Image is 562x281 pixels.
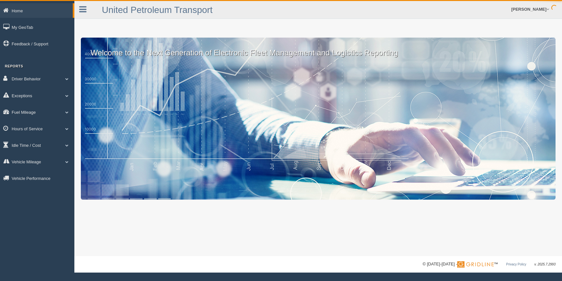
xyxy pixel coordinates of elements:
[423,261,556,268] div: © [DATE]-[DATE] - ™
[81,38,556,58] p: Welcome to the Next Generation of Electronic Fleet Management and Logistics Reporting
[506,263,526,266] a: Privacy Policy
[535,263,556,266] span: v. 2025.7.2993
[102,5,212,15] a: United Petroleum Transport
[457,261,494,268] img: Gridline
